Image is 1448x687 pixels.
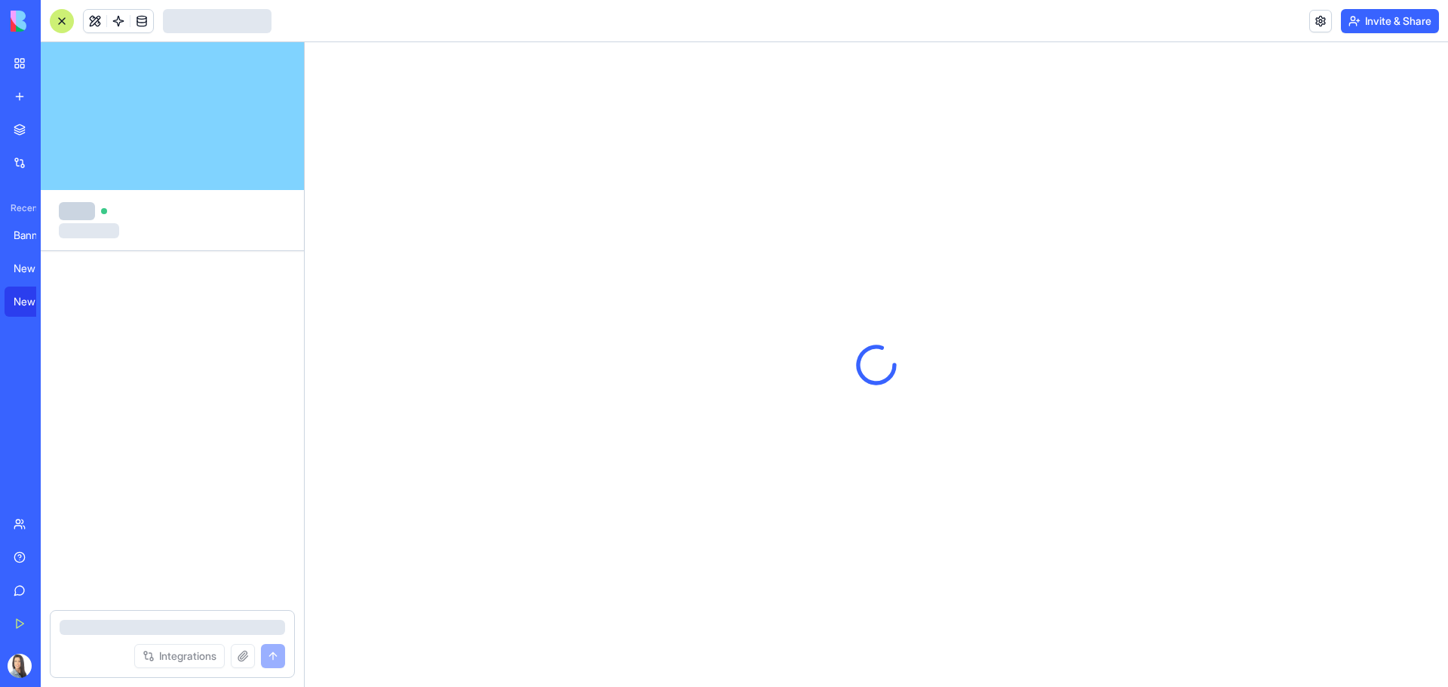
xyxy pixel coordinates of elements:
div: Banner Studio [14,228,56,243]
a: Banner Studio [5,220,65,250]
a: New App [5,287,65,317]
img: ACg8ocIi2y6ButMuETtlhkfkP-hgGTyOoLtfoJKwNUqVan3RkRO3_Vmv4A=s96-c [8,654,32,678]
a: New App [5,253,65,284]
img: logo [11,11,104,32]
div: New App [14,294,56,309]
div: New App [14,261,56,276]
button: Invite & Share [1341,9,1439,33]
span: Recent [5,202,36,214]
